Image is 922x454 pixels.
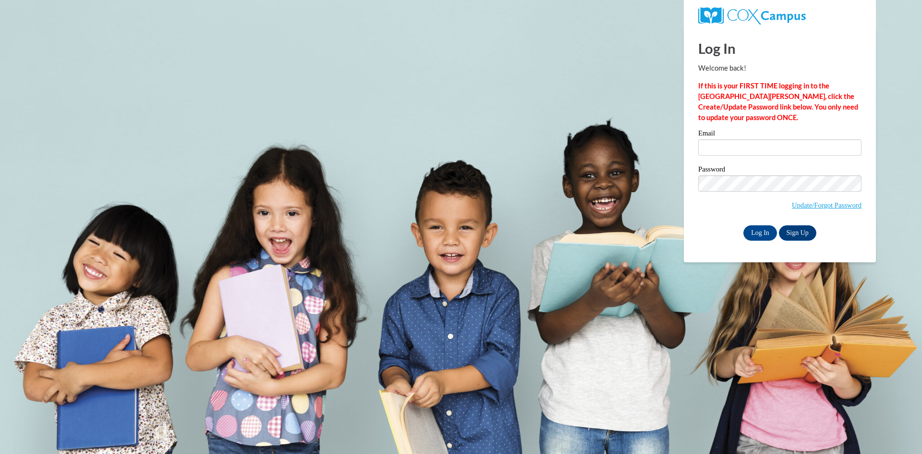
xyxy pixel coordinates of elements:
[698,130,861,139] label: Email
[779,225,816,241] a: Sign Up
[743,225,777,241] input: Log In
[698,7,806,25] img: COX Campus
[698,63,861,74] p: Welcome back!
[698,82,858,122] strong: If this is your FIRST TIME logging in to the [GEOGRAPHIC_DATA][PERSON_NAME], click the Create/Upd...
[792,201,861,209] a: Update/Forgot Password
[698,166,861,175] label: Password
[698,38,861,58] h1: Log In
[698,7,861,25] a: COX Campus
